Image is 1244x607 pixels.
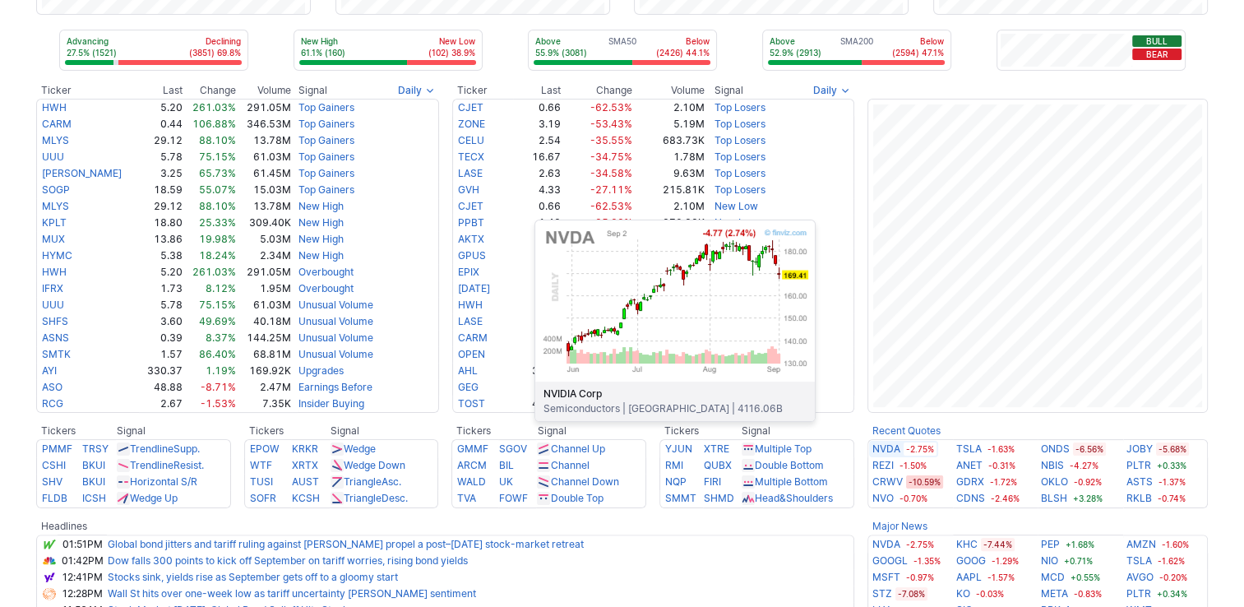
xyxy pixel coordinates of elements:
th: Tickers [36,423,116,439]
a: GDRX [956,474,984,490]
a: Unusual Volume [298,348,373,360]
a: Recent Quotes [872,424,941,437]
span: -35.55% [590,134,632,146]
span: -25.88% [590,216,632,229]
a: AVGO [1126,569,1154,586]
td: 0.66 [513,198,562,215]
a: MSFT [872,569,900,586]
span: -53.43% [590,118,632,130]
th: Ticker [452,82,513,99]
a: MLYS [42,134,69,146]
a: PMMF [42,443,72,455]
th: Signal [116,423,231,439]
a: GEG [458,381,479,393]
p: Advancing [67,35,117,47]
td: 2.47M [237,379,292,396]
a: IFRX [42,282,63,294]
span: 18.24% [199,249,236,262]
a: TSLA [1126,553,1152,569]
td: 4.91 [513,346,562,363]
span: Asc. [382,475,401,488]
a: HWH [42,101,67,114]
a: STZ [872,586,892,602]
a: Top Losers [714,183,765,196]
a: BIL [499,459,514,471]
a: HWH [458,299,483,311]
a: TOST [458,397,485,410]
td: 4.33 [513,182,562,198]
p: Above [770,35,821,47]
a: KPLT [42,216,67,229]
a: Top Gainers [298,183,354,196]
a: REZI [872,457,894,474]
div: SMA200 [768,35,946,60]
td: 3.60 [139,313,183,330]
a: HWH [42,266,67,278]
a: Multiple Bottom [755,475,828,488]
td: 0.70 [513,231,562,248]
a: [DATE] [458,282,490,294]
th: Signal [536,423,645,439]
td: 2.54 [513,132,562,149]
th: Volume [237,82,292,99]
td: 18.80 [139,215,183,231]
a: UUU [42,151,64,163]
p: Declining [189,35,241,47]
a: [PERSON_NAME] [42,167,122,179]
span: -1.63% [985,443,1017,456]
a: New Low [714,200,758,212]
a: EPOW [250,443,280,455]
a: BLSH [1041,490,1067,507]
p: 55.9% (3081) [535,47,587,58]
a: BKUI [82,459,105,471]
span: Trendline [130,459,173,471]
a: META [1041,586,1068,602]
th: Change [561,82,632,99]
a: GVH [458,183,479,196]
td: 215.81K [633,182,706,198]
a: CJET [458,200,483,212]
td: 48.88 [139,379,183,396]
a: ASNS [42,331,69,344]
a: PPBT [458,216,484,229]
button: Signals interval [394,82,439,99]
td: 36.69 [513,363,562,379]
a: TrendlineResist. [130,459,204,471]
a: Channel [550,459,589,471]
a: TriangleAsc. [344,475,401,488]
span: 261.03% [192,101,236,114]
a: XTRE [704,443,729,455]
a: OPEN [458,348,485,360]
th: Last [513,82,562,99]
td: 2.63 [513,165,562,182]
a: Top Losers [714,167,765,179]
a: Unusual Volume [298,315,373,327]
a: SHV [42,475,62,488]
a: FLDB [42,492,67,504]
a: PEP [1041,536,1060,553]
p: Below [656,35,710,47]
a: PLTR [1126,586,1151,602]
td: 330.37 [139,363,183,379]
th: Tickers [659,423,741,439]
td: 0.66 [513,99,562,116]
span: Daily [813,82,837,99]
td: 2.63 [513,313,562,330]
span: 8.37% [206,331,236,344]
b: Major News [872,520,927,532]
a: Multiple Top [755,443,812,455]
a: SHMD [704,492,734,504]
th: Tickers [244,423,330,439]
a: RCG [42,397,63,410]
td: 40.18M [237,313,292,330]
a: CELU [458,134,484,146]
a: KHC [956,536,978,553]
td: 0.44 [513,330,562,346]
td: 2.10M [633,99,706,116]
a: AMZN [1126,536,1156,553]
td: 68.81M [237,346,292,363]
td: 5.38 [139,248,183,264]
span: -8.71% [201,381,236,393]
a: Stocks sink, yields rise as September gets off to a gloomy start [108,571,398,583]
